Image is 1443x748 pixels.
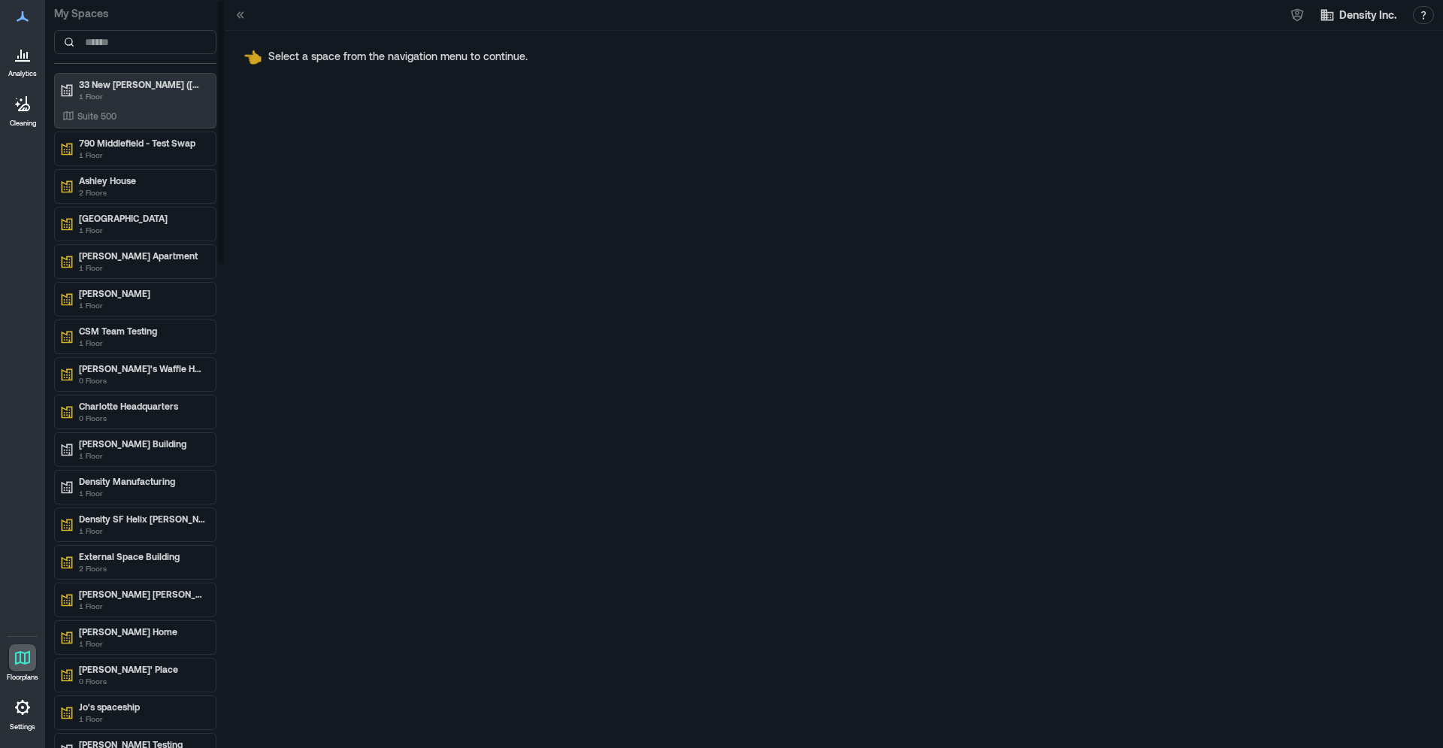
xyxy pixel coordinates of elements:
p: [PERSON_NAME]'s Waffle House [79,362,205,374]
span: Density Inc. [1339,8,1396,23]
a: Settings [5,689,41,736]
p: CSM Team Testing [79,325,205,337]
p: Analytics [8,69,37,78]
p: Floorplans [7,673,38,682]
p: 0 Floors [79,412,205,424]
p: 1 Floor [79,299,205,311]
p: Settings [10,722,35,731]
p: Cleaning [10,119,36,128]
span: pointing left [244,47,262,65]
p: [PERSON_NAME] Home [79,625,205,637]
p: 0 Floors [79,374,205,386]
p: Charlotte Headquarters [79,400,205,412]
p: 0 Floors [79,675,205,687]
p: 1 Floor [79,637,205,650]
p: Jo's spaceship [79,701,205,713]
a: Cleaning [4,86,41,132]
button: Density Inc. [1315,3,1401,27]
p: 1 Floor [79,90,205,102]
p: 1 Floor [79,525,205,537]
p: Suite 500 [77,110,116,122]
a: Analytics [4,36,41,83]
p: 1 Floor [79,224,205,236]
p: 2 Floors [79,186,205,198]
a: Floorplans [2,640,43,686]
p: My Spaces [54,6,216,21]
p: 1 Floor [79,600,205,612]
p: [PERSON_NAME] [79,287,205,299]
p: 1 Floor [79,450,205,462]
p: [PERSON_NAME] [PERSON_NAME] Gather [79,588,205,600]
p: Select a space from the navigation menu to continue. [268,49,528,64]
p: 1 Floor [79,713,205,725]
p: Density SF Helix [PERSON_NAME] TEST [79,513,205,525]
p: Density Manufacturing [79,475,205,487]
p: [PERSON_NAME] Apartment [79,250,205,262]
p: 1 Floor [79,262,205,274]
p: 1 Floor [79,149,205,161]
p: Ashley House [79,174,205,186]
p: External Space Building [79,550,205,562]
p: 1 Floor [79,487,205,499]
p: [PERSON_NAME]' Place [79,663,205,675]
p: 33 New [PERSON_NAME] ([GEOGRAPHIC_DATA]) [79,78,205,90]
p: 790 Middlefield - Test Swap [79,137,205,149]
p: 2 Floors [79,562,205,574]
p: [PERSON_NAME] Building [79,438,205,450]
p: [GEOGRAPHIC_DATA] [79,212,205,224]
p: 1 Floor [79,337,205,349]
